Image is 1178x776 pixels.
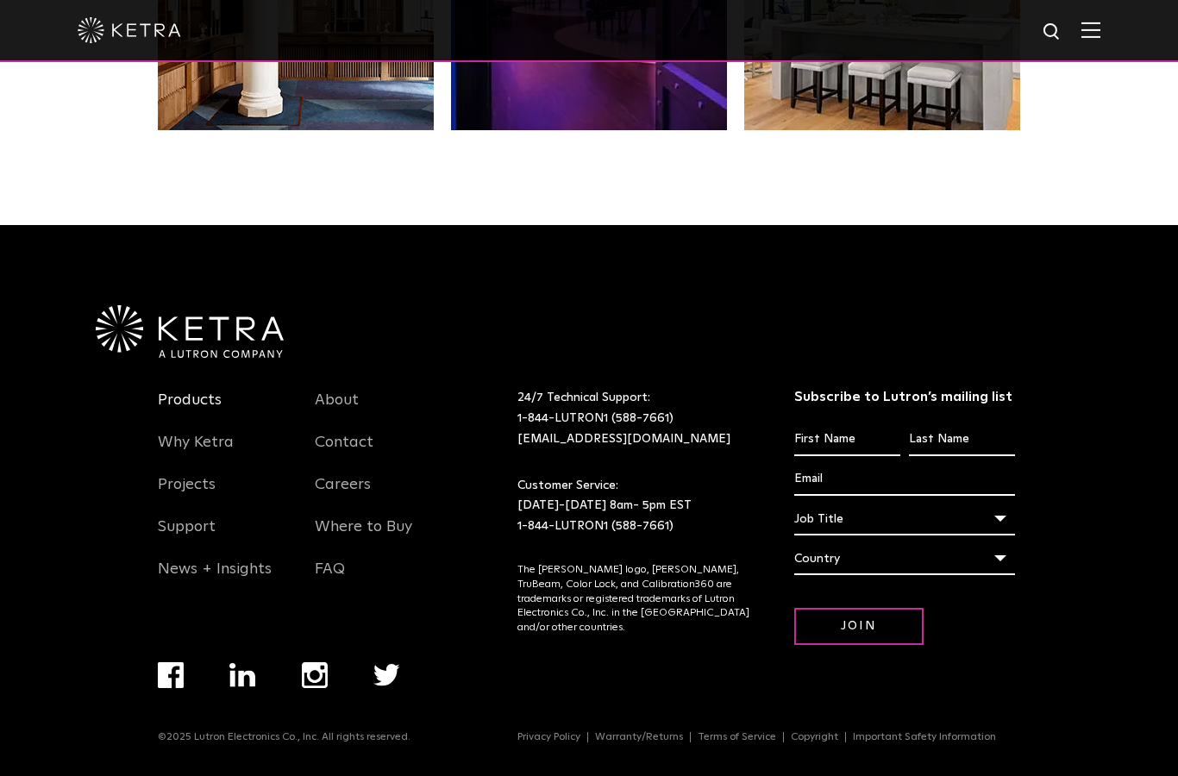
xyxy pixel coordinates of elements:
img: twitter [373,664,400,686]
a: [EMAIL_ADDRESS][DOMAIN_NAME] [517,433,730,445]
img: instagram [302,662,328,688]
div: Job Title [794,503,1016,535]
input: Join [794,608,924,645]
a: Important Safety Information [846,732,1003,742]
a: Projects [158,475,216,515]
a: 1-844-LUTRON1 (588-7661) [517,412,674,424]
a: Support [158,517,216,557]
a: Copyright [784,732,846,742]
p: ©2025 Lutron Electronics Co., Inc. All rights reserved. [158,731,410,743]
img: search icon [1042,22,1063,43]
a: FAQ [315,560,345,599]
img: facebook [158,662,184,688]
a: Why Ketra [158,433,234,472]
div: Country [794,542,1016,575]
img: linkedin [229,663,256,687]
a: 1-844-LUTRON1 (588-7661) [517,520,674,532]
a: Contact [315,433,373,472]
p: 24/7 Technical Support: [517,388,751,449]
img: Hamburger%20Nav.svg [1081,22,1100,38]
input: Email [794,463,1016,496]
input: Last Name [909,423,1015,456]
a: Terms of Service [691,732,784,742]
a: Warranty/Returns [588,732,691,742]
a: Where to Buy [315,517,412,557]
p: The [PERSON_NAME] logo, [PERSON_NAME], TruBeam, Color Lock, and Calibration360 are trademarks or ... [517,563,751,635]
div: Navigation Menu [315,388,446,599]
a: Careers [315,475,371,515]
a: About [315,391,359,430]
a: News + Insights [158,560,272,599]
div: Navigation Menu [158,662,445,731]
div: Navigation Menu [517,731,1020,743]
h3: Subscribe to Lutron’s mailing list [794,388,1016,406]
a: Products [158,391,222,430]
p: Customer Service: [DATE]-[DATE] 8am- 5pm EST [517,476,751,537]
img: ketra-logo-2019-white [78,17,181,43]
a: Privacy Policy [511,732,588,742]
img: Ketra-aLutronCo_White_RGB [96,305,284,359]
div: Navigation Menu [158,388,289,599]
input: First Name [794,423,900,456]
